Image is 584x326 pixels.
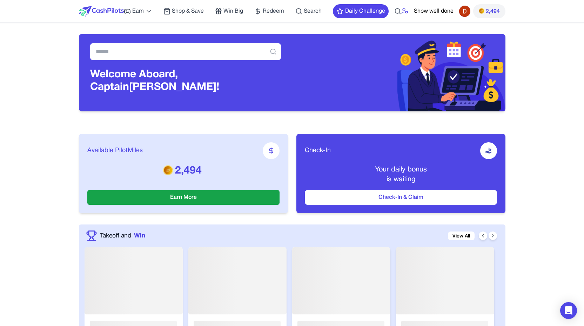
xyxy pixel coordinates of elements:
[485,147,492,154] img: receive-dollar
[263,7,284,15] span: Redeem
[100,231,131,240] span: Takeoff and
[448,232,475,240] a: View All
[87,190,280,205] button: Earn More
[305,190,497,205] button: Check-In & Claim
[486,7,500,16] span: 2,494
[387,176,415,183] span: is waiting
[163,165,173,175] img: PMs
[560,302,577,319] div: Open Intercom Messenger
[124,7,152,15] a: Earn
[305,146,331,156] span: Check-In
[134,231,145,240] span: Win
[79,6,124,17] img: CashPilots Logo
[473,4,505,18] button: PMs2,494
[254,7,284,15] a: Redeem
[414,7,454,15] button: Show well done
[223,7,243,15] span: Win Big
[305,165,497,175] p: Your daily bonus
[163,7,204,15] a: Shop & Save
[90,69,281,94] h3: Welcome Aboard, Captain [PERSON_NAME]!
[292,34,505,111] img: Header decoration
[215,7,243,15] a: Win Big
[333,4,389,18] button: Daily Challenge
[132,7,144,15] span: Earn
[87,146,143,156] span: Available PilotMiles
[295,7,322,15] a: Search
[479,8,484,14] img: PMs
[304,7,322,15] span: Search
[100,231,145,240] a: Takeoff andWin
[87,165,280,177] p: 2,494
[172,7,204,15] span: Shop & Save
